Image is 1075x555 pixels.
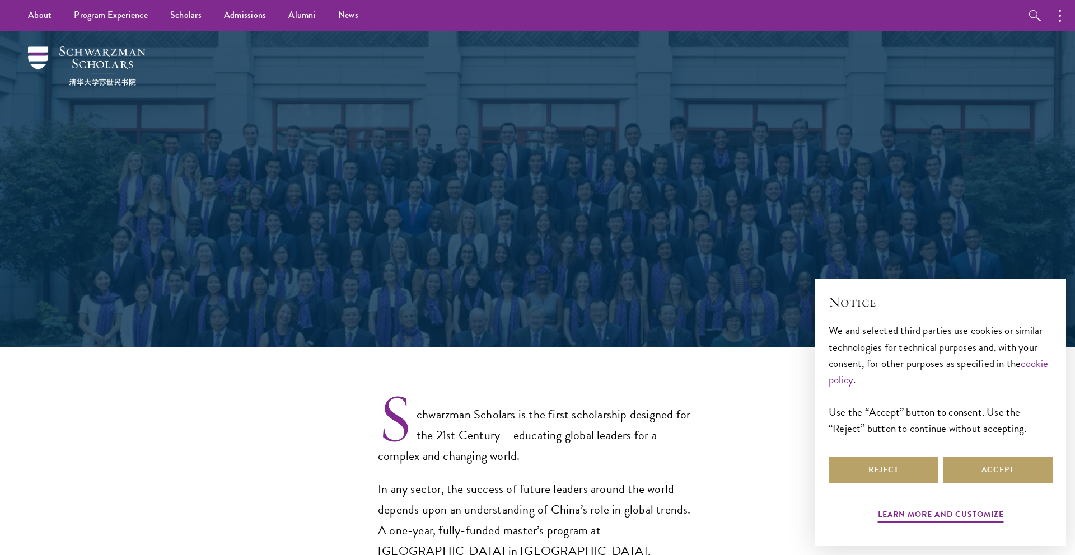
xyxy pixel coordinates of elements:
[378,386,697,467] p: Schwarzman Scholars is the first scholarship designed for the 21st Century – educating global lea...
[829,293,1053,312] h2: Notice
[943,457,1053,483] button: Accept
[829,355,1049,388] a: cookie policy
[829,457,938,483] button: Reject
[829,322,1053,436] div: We and selected third parties use cookies or similar technologies for technical purposes and, wit...
[878,507,1004,525] button: Learn more and customize
[28,46,146,86] img: Schwarzman Scholars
